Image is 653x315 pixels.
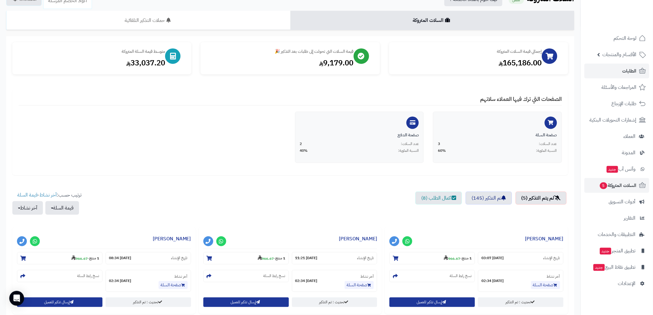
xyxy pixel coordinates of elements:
span: الإعدادات [618,279,636,288]
small: - [71,255,99,261]
strong: 966.67 [258,256,274,261]
strong: [DATE] 02:34 [295,278,318,284]
a: وآتس آبجديد [584,162,649,176]
small: آخر نشاط [174,274,188,279]
div: 33,037.20 [19,58,165,68]
span: جديد [607,166,618,173]
a: إشعارات التحويلات البنكية [584,113,649,127]
button: إرسال تذكير للعميل [17,297,102,307]
a: آخر نشاط [40,191,57,199]
a: [PERSON_NAME] [525,235,564,242]
span: النسبة المئوية: [398,148,419,153]
span: 3 [438,141,440,147]
div: Open Intercom Messenger [9,291,24,306]
span: الأقسام والمنتجات [603,50,637,59]
a: الإعدادات [584,276,649,291]
a: التقارير [584,211,649,226]
span: المراجعات والأسئلة [602,83,637,92]
span: طلبات الإرجاع [612,99,637,108]
span: الطلبات [622,67,637,75]
span: جديد [593,264,605,271]
div: قيمة السلات التي تحولت إلى طلبات بعد التذكير 🎉 [207,48,353,55]
a: السلات المتروكة5 [584,178,649,193]
div: إجمالي قيمة السلات المتروكة [395,48,542,55]
small: تاريخ الإنشاء [171,255,188,261]
small: - [444,255,472,261]
span: العملاء [624,132,636,141]
a: تحديث : تم التذكير [106,297,191,307]
span: التقارير [624,214,636,222]
strong: [DATE] 02:34 [481,278,504,284]
a: حملات التذكير التلقائية [6,11,290,30]
a: صفحة السلة [531,281,560,289]
strong: [DATE] 11:21 [295,255,318,261]
section: نسخ رابط السلة [389,270,475,282]
a: طلبات الإرجاع [584,96,649,111]
small: تاريخ الإنشاء [357,255,374,261]
a: العملاء [584,129,649,144]
strong: 1 منتج [89,256,99,261]
a: تحديث : تم التذكير [292,297,377,307]
a: تطبيق نقاط البيعجديد [584,260,649,275]
a: اكمال الطلب (8) [415,192,462,205]
button: قيمة السلة [45,201,79,215]
div: متوسط قيمة السلة المتروكة [19,48,165,55]
a: [PERSON_NAME] [153,235,191,242]
small: نسخ رابط السلة [264,273,285,279]
a: [PERSON_NAME] [339,235,377,242]
section: نسخ رابط السلة [17,270,102,282]
a: التطبيقات والخدمات [584,227,649,242]
strong: [DATE] 02:34 [109,278,131,284]
span: السلات المتروكة [599,181,637,190]
span: تطبيق المتجر [599,247,636,255]
a: لوحة التحكم [584,31,649,46]
strong: [DATE] 08:34 [109,255,131,261]
span: التطبيقات والخدمات [598,230,636,239]
strong: 1 منتج [462,256,472,261]
a: السلات المتروكة [290,11,575,30]
a: لم يتم التذكير (5) [516,192,567,205]
small: آخر نشاط [360,274,374,279]
a: تحديث : تم التذكير [478,297,564,307]
small: - [258,255,285,261]
div: صفحة السلة [438,132,557,138]
span: تطبيق نقاط البيع [593,263,636,271]
a: تم التذكير (145) [466,192,512,205]
span: إشعارات التحويلات البنكية [590,116,637,124]
span: 2 [300,141,302,147]
span: 60% [438,148,446,153]
button: إرسال تذكير للعميل [203,297,289,307]
section: 1 منتج-966.67 [17,252,102,264]
a: أدوات التسويق [584,194,649,209]
div: 9,179.00 [207,58,353,68]
button: إرسال تذكير للعميل [389,297,475,307]
img: logo-2.png [611,5,647,18]
strong: 966.67 [444,256,460,261]
div: 165,186.00 [395,58,542,68]
a: صفحة السلة [159,281,188,289]
a: صفحة السلة [345,281,374,289]
small: تاريخ الإنشاء [543,255,560,261]
span: عدد السلات: [401,141,419,147]
a: المراجعات والأسئلة [584,80,649,95]
small: نسخ رابط السلة [450,273,472,279]
a: المدونة [584,145,649,160]
span: عدد السلات: [539,141,557,147]
span: 40% [300,148,308,153]
button: آخر نشاط [12,201,43,215]
span: جديد [600,248,611,255]
small: آخر نشاط [547,274,560,279]
span: لوحة التحكم [614,34,637,43]
section: 1 منتج-966.67 [203,252,289,264]
section: 1 منتج-966.67 [389,252,475,264]
a: تطبيق المتجرجديد [584,243,649,258]
section: نسخ رابط السلة [203,270,289,282]
h4: الصفحات التي ترك فيها العملاء سلاتهم [19,96,562,106]
ul: ترتيب حسب: - [12,192,81,215]
span: وآتس آب [606,165,636,173]
span: أدوات التسويق [609,197,636,206]
a: قيمة السلة [17,191,38,199]
strong: [DATE] 03:07 [481,255,504,261]
strong: 966.67 [71,256,88,261]
span: النسبة المئوية: [536,148,557,153]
